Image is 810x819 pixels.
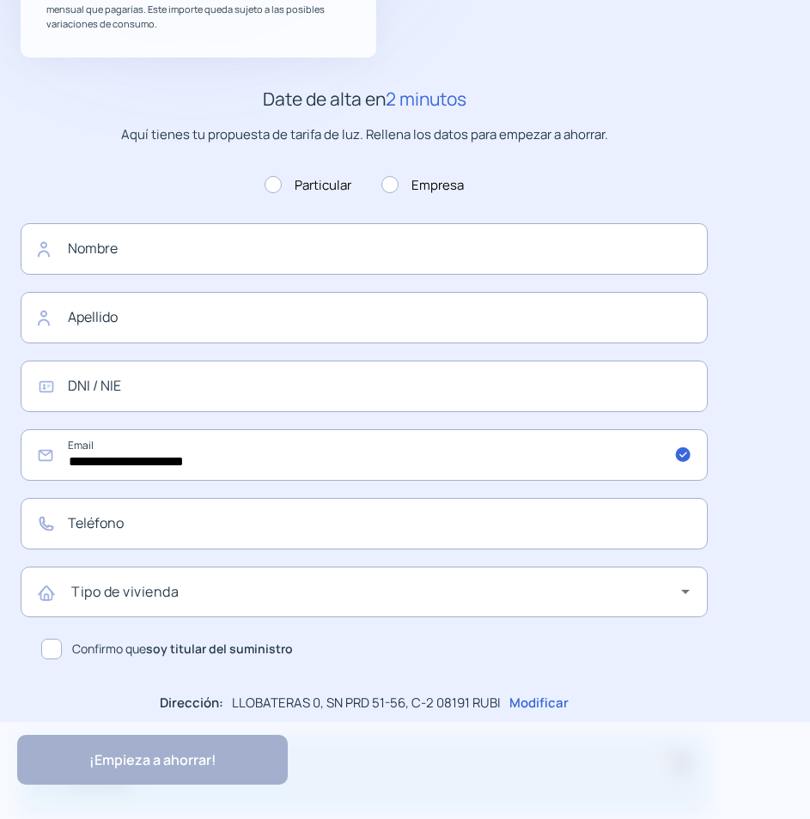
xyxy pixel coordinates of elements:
[381,175,464,196] label: Empresa
[386,87,466,111] span: 2 minutos
[71,582,179,601] mat-label: Tipo de vivienda
[232,693,501,713] p: LLOBATERAS 0, SN PRD 51-56, C-2 08191 RUBI
[160,693,223,713] p: Dirección:
[72,640,293,658] span: Confirmo que
[21,124,708,145] p: Aquí tienes tu propuesta de tarifa de luz. Rellena los datos para empezar a ahorrar.
[265,175,351,196] label: Particular
[21,85,708,114] h2: Date de alta en
[146,640,293,657] b: soy titular del suministro
[509,693,569,713] p: Modificar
